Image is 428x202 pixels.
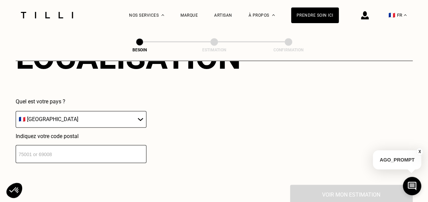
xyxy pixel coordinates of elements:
[416,148,423,155] button: X
[254,48,322,52] div: Confirmation
[291,7,339,23] a: Prendre soin ici
[161,14,164,16] img: Menu déroulant
[389,12,395,18] span: 🇫🇷
[180,13,198,18] a: Marque
[404,14,407,16] img: menu déroulant
[106,48,174,52] div: Besoin
[16,98,146,105] p: Quel est votre pays ?
[214,13,232,18] a: Artisan
[18,12,76,18] img: Logo du service de couturière Tilli
[361,11,369,19] img: icône connexion
[16,145,146,163] input: 75001 or 69008
[373,150,421,169] p: AGO_PROMPT
[180,48,248,52] div: Estimation
[272,14,275,16] img: Menu déroulant à propos
[16,133,146,139] p: Indiquez votre code postal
